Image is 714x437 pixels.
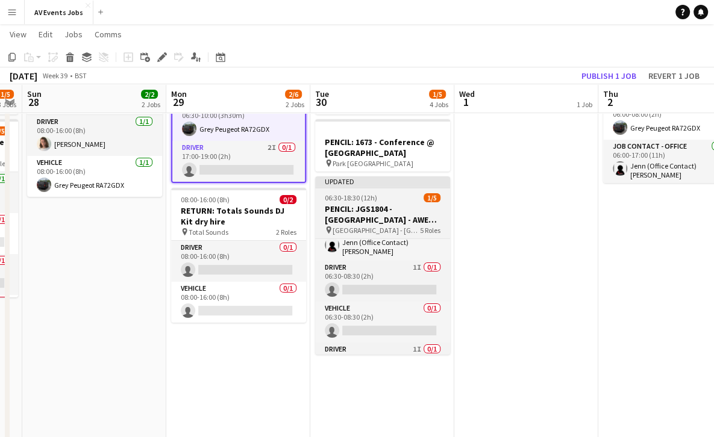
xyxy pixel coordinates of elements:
div: 4 Jobs [430,100,448,109]
div: BST [75,71,87,80]
span: 29 [169,95,187,109]
app-job-card: 08:00-16:00 (8h)2/2V.LIGHT PENCIL: Oxford BHF Choir PA Westgate, [GEOGRAPHIC_DATA]2 RolesDriver1/... [27,62,162,197]
span: 08:00-16:00 (8h) [181,195,230,204]
span: 30 [313,95,329,109]
button: Publish 1 job [577,68,641,84]
span: Tue [315,88,329,99]
h3: RETURN: Totals Sounds DJ Kit dry hire [171,205,306,227]
div: [DATE] [10,70,37,82]
span: Total Sounds [189,228,228,237]
button: Revert 1 job [644,68,704,84]
app-card-role: Vehicle1/106:30-10:00 (3h30m)Grey Peugeot RA72GDX [172,100,305,141]
div: 2 Jobs [286,100,304,109]
app-job-card: Updated06:30-18:30 (12h)1/5PENCIL: JGS1804 - [GEOGRAPHIC_DATA] - AWE GradFest [GEOGRAPHIC_DATA] -... [315,176,450,355]
span: Comms [95,29,122,40]
app-job-card: 08:00-16:00 (8h)0/2RETURN: Totals Sounds DJ Kit dry hire Total Sounds2 RolesDriver0/108:00-16:00 ... [171,188,306,323]
span: Park [GEOGRAPHIC_DATA] [333,159,413,168]
app-card-role: Vehicle0/106:30-08:30 (2h) [315,302,450,342]
span: 1 [457,95,475,109]
span: Wed [459,88,475,99]
span: 2/6 [285,90,302,99]
h3: PENCIL: 1673 - Conference @ [GEOGRAPHIC_DATA] [315,137,450,158]
app-card-role: Driver2I0/117:00-19:00 (2h) [172,141,305,182]
span: 28 [25,95,42,109]
span: Edit [39,29,52,40]
app-card-role: Driver1/108:00-16:00 (8h)[PERSON_NAME] [27,115,162,156]
span: Thu [603,88,618,99]
span: View [10,29,27,40]
span: Jobs [64,29,83,40]
app-job-card: PENCIL: 1673 - Conference @ [GEOGRAPHIC_DATA] Park [GEOGRAPHIC_DATA] [315,119,450,172]
app-card-role: Driver0/108:00-16:00 (8h) [171,241,306,282]
div: 1 Job [577,100,592,109]
a: Edit [34,26,57,42]
a: Jobs [60,26,87,42]
span: Mon [171,88,187,99]
span: 1/5 [429,90,446,99]
app-card-role: Driver1I0/106:30-08:30 (2h) [315,261,450,302]
span: [GEOGRAPHIC_DATA] - [GEOGRAPHIC_DATA] [333,226,420,235]
span: 2 [601,95,618,109]
div: Updated [315,176,450,186]
h3: PENCIL: JGS1804 - [GEOGRAPHIC_DATA] - AWE GradFest [315,203,450,225]
span: 2/2 [141,90,158,99]
span: Week 39 [40,71,70,80]
a: Comms [90,26,127,42]
app-card-role: Vehicle0/108:00-16:00 (8h) [171,282,306,323]
span: 1/5 [424,193,440,202]
div: 2 Jobs [142,100,160,109]
button: AV Events Jobs [25,1,93,24]
app-card-role: Driver1I0/116:30-18:30 (2h) [315,342,450,383]
span: 06:30-18:30 (12h) [325,193,377,202]
a: View [5,26,31,42]
span: 5 Roles [420,226,440,235]
span: 2 Roles [276,228,296,237]
app-card-role: Vehicle1/108:00-16:00 (8h)Grey Peugeot RA72GDX [27,156,162,197]
span: Sun [27,88,42,99]
span: 0/2 [280,195,296,204]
